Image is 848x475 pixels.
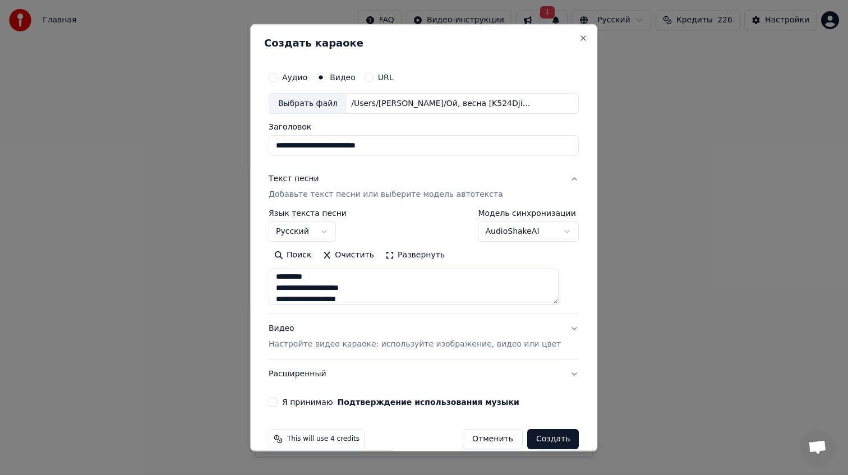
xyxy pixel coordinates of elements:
button: ВидеоНастройте видео караоке: используйте изображение, видео или цвет [269,314,579,359]
label: Заголовок [269,123,579,131]
p: Настройте видео караоке: используйте изображение, видео или цвет [269,339,561,350]
label: Я принимаю [282,398,519,406]
button: Текст песниДобавьте текст песни или выберите модель автотекста [269,164,579,209]
p: Добавьте текст песни или выберите модель автотекста [269,189,503,200]
div: Текст песни [269,173,319,185]
button: Отменить [463,429,523,449]
h2: Создать караоке [264,38,583,48]
div: Видео [269,323,561,350]
button: Очистить [317,246,380,264]
label: Аудио [282,73,307,81]
label: Видео [330,73,356,81]
button: Поиск [269,246,317,264]
div: Выбрать файл [269,93,347,113]
div: Текст песниДобавьте текст песни или выберите модель автотекста [269,209,579,313]
button: Развернуть [380,246,450,264]
label: Модель синхронизации [478,209,579,217]
button: Я принимаю [338,398,519,406]
div: /Users/[PERSON_NAME]/Ой, весна [K524Dji1P7o].mp4 [347,98,537,109]
button: Создать [527,429,579,449]
button: Расширенный [269,359,579,389]
label: URL [378,73,394,81]
label: Язык текста песни [269,209,347,217]
span: This will use 4 credits [287,435,360,444]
